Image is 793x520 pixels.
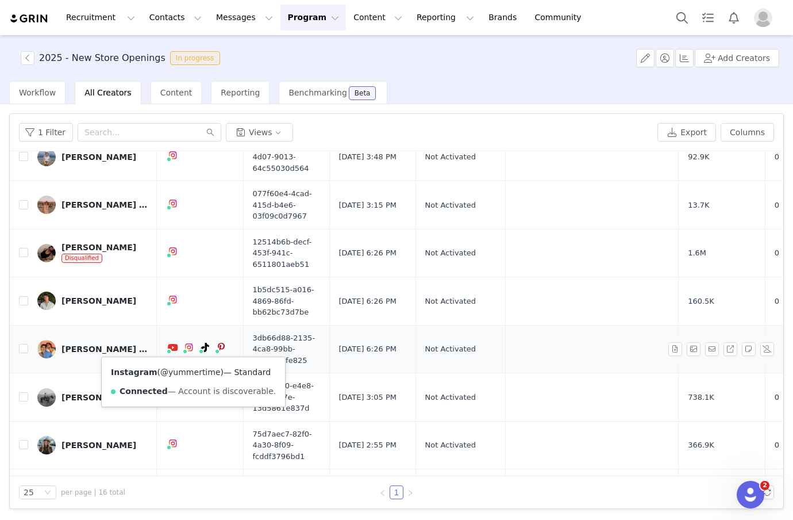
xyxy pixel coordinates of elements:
span: [DATE] 3:48 PM [339,151,396,163]
button: 1 Filter [19,123,73,142]
span: In progress [170,51,220,65]
span: Not Activated [425,439,476,451]
div: [PERSON_NAME] & [PERSON_NAME] [61,345,148,354]
span: Disqualified [61,254,102,263]
button: Search [669,5,695,30]
button: Content [347,5,409,30]
a: [PERSON_NAME] [37,292,148,310]
span: ( ) [157,368,224,377]
i: icon: down [44,489,51,497]
div: [PERSON_NAME] [61,441,136,450]
a: Tasks [695,5,721,30]
img: daababdb-ea5a-40ff-aac4-8f1c49dae1b6.jpg [37,388,56,407]
button: Messages [209,5,280,30]
span: 2 [760,481,769,490]
span: Not Activated [425,296,476,307]
button: Notifications [721,5,746,30]
li: 1 [390,485,403,499]
div: [PERSON_NAME] [61,152,136,162]
img: instagram.svg [184,343,194,352]
img: instagram.svg [168,199,178,208]
span: All Creators [84,88,131,97]
img: ccf1dfca-6ceb-490e-82ed-e12ba6ad00e2--s.jpg [37,436,56,454]
img: instagram.svg [168,295,178,304]
span: — Standard [224,368,271,377]
span: [DATE] 3:05 PM [339,392,396,403]
span: 02663299-69ff-4d07-9013-64c55030d564 [253,140,320,174]
a: [PERSON_NAME] [37,436,148,454]
span: [DATE] 6:26 PM [339,296,396,307]
iframe: Intercom live chat [737,481,764,508]
span: [DATE] 6:26 PM [339,247,396,259]
span: 75d7aec7-82f0-4a30-8f09-fcddf3796bd1 [253,429,320,462]
span: [object Object] [21,51,225,65]
a: [PERSON_NAME] & [PERSON_NAME] [37,340,148,358]
button: Program [280,5,346,30]
i: icon: search [206,128,214,136]
img: 3296485a-4cba-4d80-b66c-6aaec11ef29a.jpg [37,340,56,358]
span: [DATE] 2:55 PM [339,439,396,451]
button: Reporting [410,5,481,30]
span: — Account is discoverable. [168,387,276,396]
strong: Instagram [111,368,157,377]
a: [PERSON_NAME] [37,148,148,166]
span: Not Activated [425,151,476,163]
strong: Connected [120,387,168,396]
button: Contacts [143,5,209,30]
span: 077f60e4-4cad-415d-b4e6-03f09c0d7967 [253,188,320,222]
span: [DATE] 6:26 PM [339,343,396,355]
span: per page | 16 total [61,487,125,498]
span: Workflow [19,88,56,97]
img: 90cb341a-42b9-45e6-abd7-d1d5a362f606--s.jpg [37,196,56,214]
button: Add Creators [695,49,779,67]
i: icon: right [407,490,414,496]
img: instagram.svg [168,151,178,160]
span: Benchmarking [288,88,347,97]
img: placeholder-profile.jpg [754,9,772,27]
button: Export [657,123,716,142]
span: 1b5dc515-a016-4869-86fd-bb62bc73d7be [253,284,320,318]
span: Content [160,88,193,97]
img: instagram.svg [168,247,178,256]
span: Send Email [705,342,723,356]
span: Not Activated [425,392,476,403]
input: Search... [78,123,221,142]
a: Brands [482,5,527,30]
img: grin logo [9,13,49,24]
div: 25 [24,486,34,499]
span: 4ec5a530-e4e8-4eb6-8c7e-13d5861e837d [253,380,320,414]
div: [PERSON_NAME] [61,243,136,252]
i: icon: left [379,490,386,496]
div: Beta [355,90,371,97]
div: [PERSON_NAME] | Travel Content Creator [61,200,148,209]
a: [PERSON_NAME] [37,388,148,407]
span: 12514b6b-decf-453f-941c-6511801aeb51 [253,236,320,270]
li: Previous Page [376,485,390,499]
span: [DATE] 3:15 PM [339,200,396,211]
span: Not Activated [425,247,476,259]
a: [PERSON_NAME] | Travel Content Creator [37,196,148,214]
span: Not Activated [425,200,476,211]
span: Reporting [221,88,260,97]
img: 38c1a5ee-cc9c-4cea-8189-a71177fc49ea.jpg [37,292,56,310]
a: [PERSON_NAME]Disqualified [37,243,148,263]
li: Next Page [403,485,417,499]
h3: 2025 - New Store Openings [39,51,165,65]
img: 3b49db9b-d78f-46af-a149-5c4285df1450.jpg [37,148,56,166]
a: Community [528,5,594,30]
div: [PERSON_NAME] [61,296,136,305]
span: Not Activated [425,343,476,355]
img: 87863bfc-2a12-49f4-9331-75eab6e3a2f4--s.jpg [37,244,56,262]
button: Columns [721,123,774,142]
img: instagram.svg [168,439,178,448]
button: Profile [747,9,784,27]
a: 1 [390,486,403,499]
span: 3db66d88-2135-4ca8-99bb-e878599fe825 [253,332,320,366]
div: [PERSON_NAME] [61,393,136,402]
a: @yummertime [160,368,220,377]
button: Recruitment [59,5,142,30]
button: Views [226,123,293,142]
